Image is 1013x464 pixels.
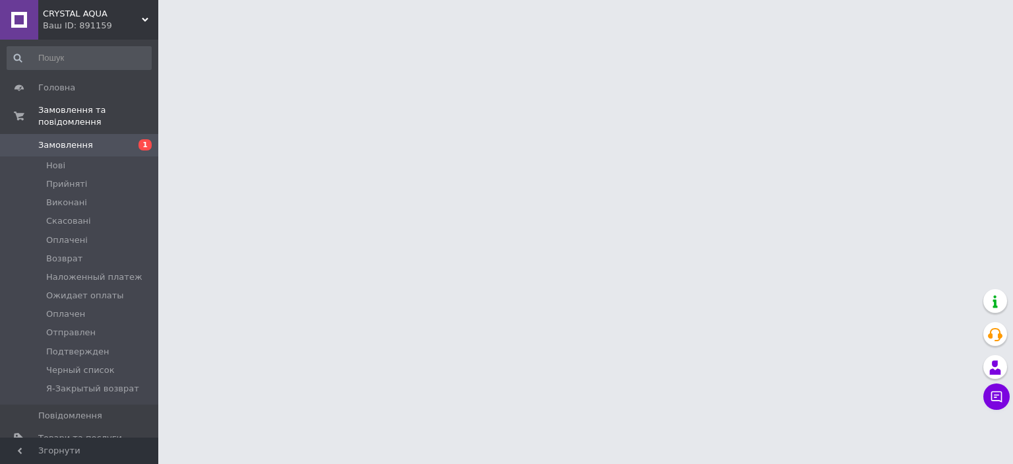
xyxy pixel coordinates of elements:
[46,346,109,358] span: Подтвержден
[43,8,142,20] span: CRYSTAL AQUA
[46,364,115,376] span: Черный список
[46,160,65,172] span: Нові
[38,139,93,151] span: Замовлення
[38,104,158,128] span: Замовлення та повідомлення
[46,308,85,320] span: Оплачен
[46,271,142,283] span: Наложенный платеж
[38,82,75,94] span: Головна
[46,327,96,339] span: Отправлен
[46,215,91,227] span: Скасовані
[983,383,1010,410] button: Чат з покупцем
[138,139,152,150] span: 1
[46,383,139,395] span: Я-Закрытый возврат
[46,253,82,265] span: Возврат
[46,234,88,246] span: Оплачені
[46,197,87,209] span: Виконані
[46,290,124,302] span: Ожидает оплаты
[38,432,122,444] span: Товари та послуги
[43,20,158,32] div: Ваш ID: 891159
[46,178,87,190] span: Прийняті
[7,46,152,70] input: Пошук
[38,410,102,422] span: Повідомлення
